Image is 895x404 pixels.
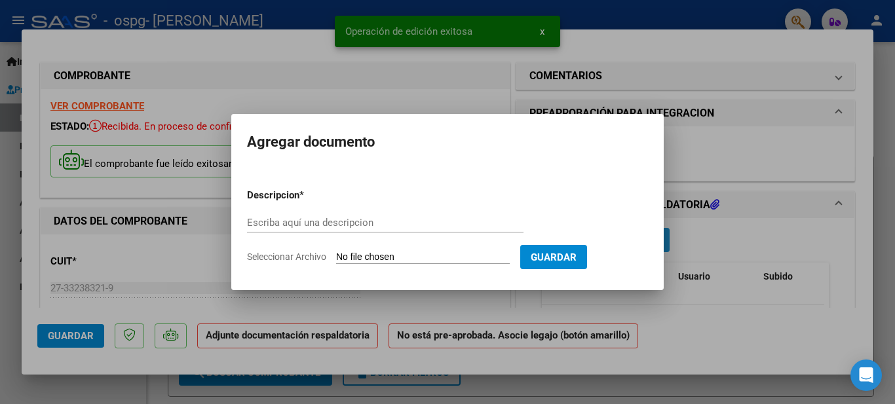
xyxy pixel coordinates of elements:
[247,188,368,203] p: Descripcion
[247,130,648,155] h2: Agregar documento
[520,245,587,269] button: Guardar
[247,251,326,262] span: Seleccionar Archivo
[531,251,577,263] span: Guardar
[850,359,882,391] div: Open Intercom Messenger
